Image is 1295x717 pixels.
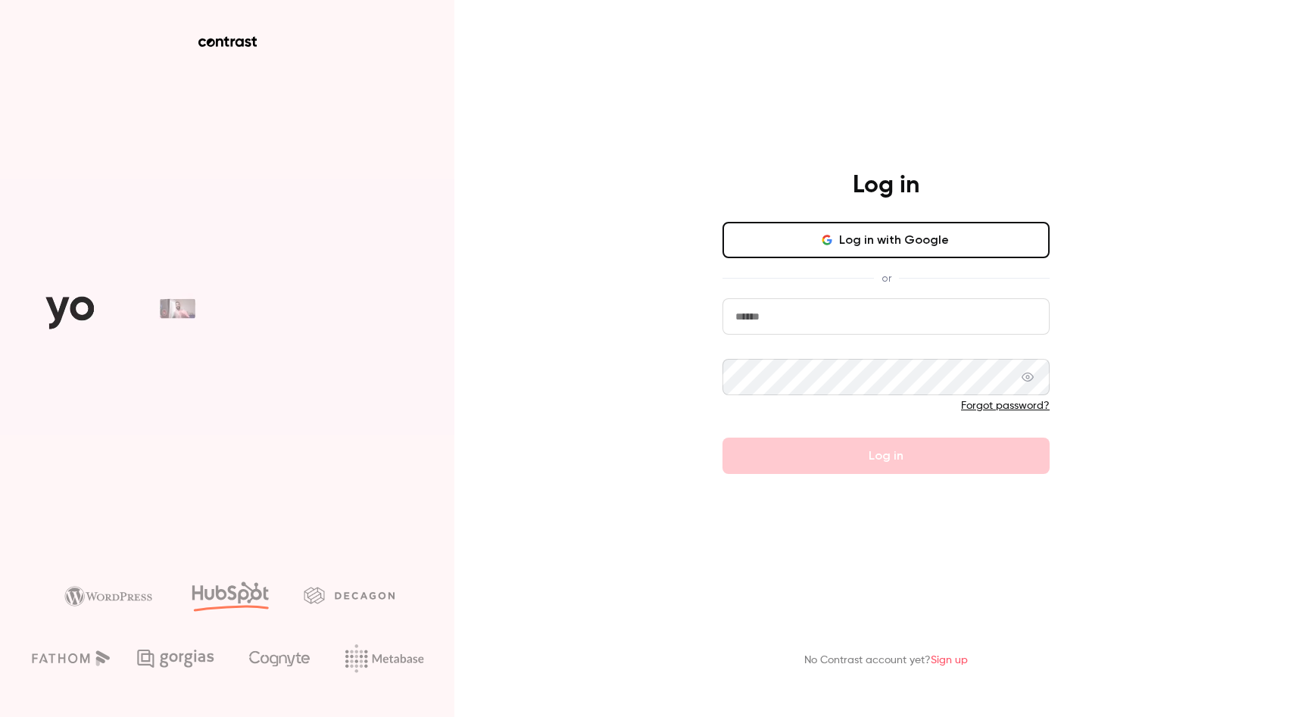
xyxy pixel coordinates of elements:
[931,655,968,666] a: Sign up
[804,653,968,669] p: No Contrast account yet?
[304,587,395,603] img: decagon
[722,222,1050,258] button: Log in with Google
[853,170,919,201] h4: Log in
[961,401,1050,411] a: Forgot password?
[874,270,899,286] span: or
